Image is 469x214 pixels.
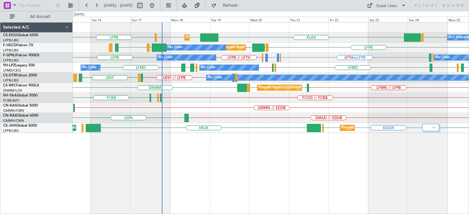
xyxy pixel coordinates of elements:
[364,1,409,10] button: Quick Links
[3,74,37,77] a: CS-DTRFalcon 2000
[210,17,249,22] div: Tue 19
[186,33,282,42] div: Planned Maint [GEOGRAPHIC_DATA] ([GEOGRAPHIC_DATA])
[201,63,215,72] div: No Crew
[3,64,15,67] span: 9H-LPZ
[3,88,22,93] a: DNMM/LOS
[16,15,64,19] span: All Aircraft
[19,1,54,10] input: Trip Number
[408,17,447,22] div: Sun 24
[432,126,436,129] img: arrow-gray.svg
[249,17,289,22] div: Wed 20
[3,64,35,67] a: 9H-LPZLegacy 500
[91,17,130,22] div: Sat 16
[3,104,38,107] a: CN-KASGlobal 5000
[329,17,368,22] div: Fri 22
[368,17,408,22] div: Sat 23
[82,63,96,72] div: No Crew
[158,53,173,62] div: No Crew
[104,3,133,8] span: [DATE] - [DATE]
[3,114,17,118] span: CN-RAK
[170,17,210,22] div: Mon 18
[259,83,355,92] div: Planned Maint [GEOGRAPHIC_DATA] ([GEOGRAPHIC_DATA])
[74,12,84,17] div: [DATE]
[7,12,66,22] button: All Aircraft
[3,124,16,128] span: CS-JHH
[3,78,19,83] a: LFPB/LBG
[3,94,38,97] a: 9H-YAAGlobal 5000
[3,128,19,133] a: LFPB/LBG
[3,68,21,73] a: LFMD/CEQ
[3,48,19,53] a: LFPB/LBG
[168,43,182,52] div: No Crew
[3,58,19,63] a: LFPB/LBG
[3,84,16,87] span: CS-RRC
[3,98,19,103] a: FCBB/BZV
[3,33,38,37] a: CS-DOUGlobal 6500
[3,108,24,113] a: GMMN/CMN
[208,73,222,82] div: No Crew
[3,94,17,97] span: 9H-YAA
[218,3,243,8] span: Refresh
[3,44,16,47] span: F-HECD
[209,1,245,10] button: Refresh
[3,104,17,107] span: CN-KAS
[3,118,24,123] a: GMMN/CMN
[3,54,16,57] span: F-GPNJ
[3,33,17,37] span: CS-DOU
[376,3,397,9] div: Quick Links
[3,74,16,77] span: CS-DTR
[3,44,33,47] a: F-HECDFalcon 7X
[3,84,39,87] a: CS-RRCFalcon 900LX
[3,54,39,57] a: F-GPNJFalcon 900EX
[3,38,19,43] a: LFPB/LBG
[130,17,170,22] div: Sun 17
[342,123,438,132] div: Planned Maint [GEOGRAPHIC_DATA] ([GEOGRAPHIC_DATA])
[3,124,37,128] a: CS-JHHGlobal 6000
[289,17,329,22] div: Thu 21
[3,114,38,118] a: CN-RAKGlobal 6000
[436,53,450,62] div: No Crew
